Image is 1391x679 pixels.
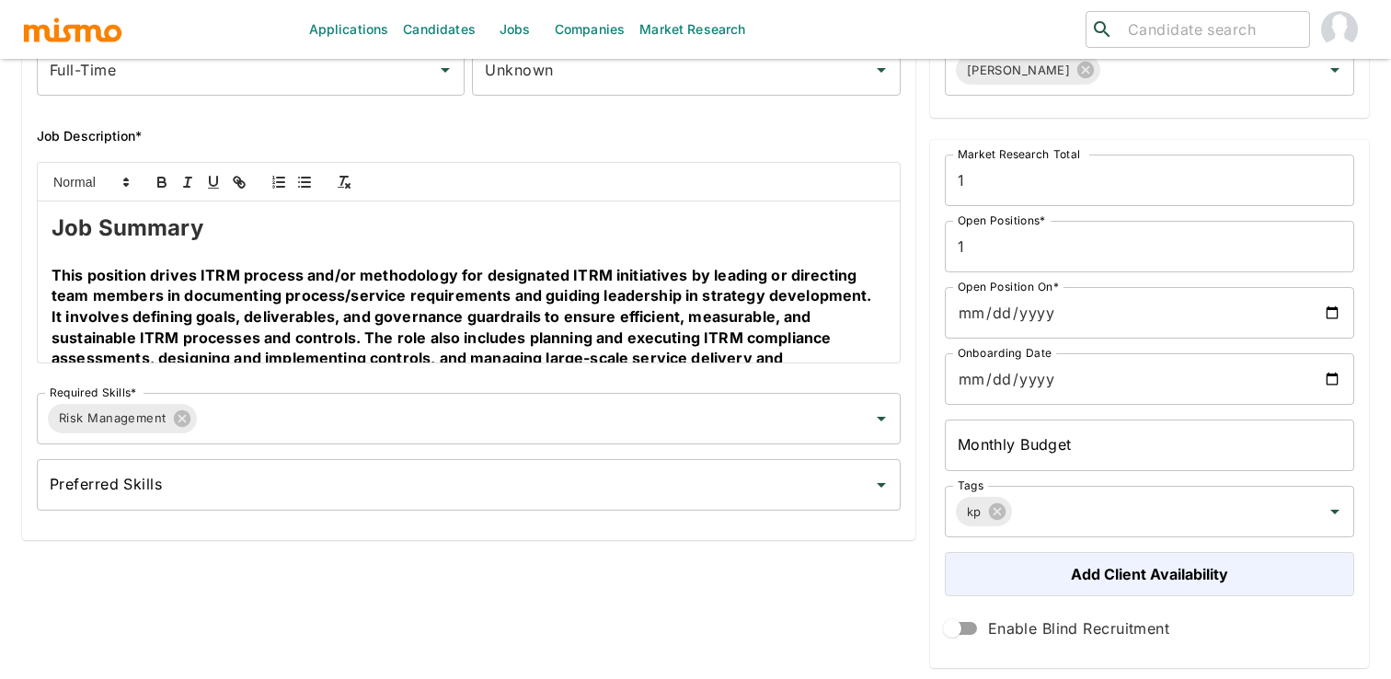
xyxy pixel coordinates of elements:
label: Open Positions* [958,213,1046,228]
label: Tags [958,478,983,493]
button: Open [868,472,894,498]
strong: Job Summary [52,214,203,241]
span: Risk Management [48,408,178,429]
img: Gabriel Hernandez [1321,11,1358,48]
label: Onboarding Date [958,345,1052,361]
div: Risk Management [48,404,197,433]
button: Add Client Availability [945,552,1354,596]
label: Market Research Total [958,146,1080,162]
div: kp [956,497,1012,526]
strong: This position drives ITRM process and/or methodology for designated ITRM initiatives by leading o... [52,266,876,389]
button: Open [868,406,894,432]
span: kp [956,501,993,523]
label: Required Skills* [50,385,137,400]
img: logo [22,16,123,43]
h6: Job Description* [37,125,901,147]
button: Open [868,57,894,83]
span: [PERSON_NAME] [956,60,1082,81]
span: Enable Blind Recruitment [988,616,1170,641]
div: [PERSON_NAME] [956,55,1101,85]
button: Open [1322,57,1348,83]
button: Open [1322,499,1348,524]
input: Candidate search [1121,17,1302,42]
label: Open Position On* [958,279,1059,294]
button: Open [432,57,458,83]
